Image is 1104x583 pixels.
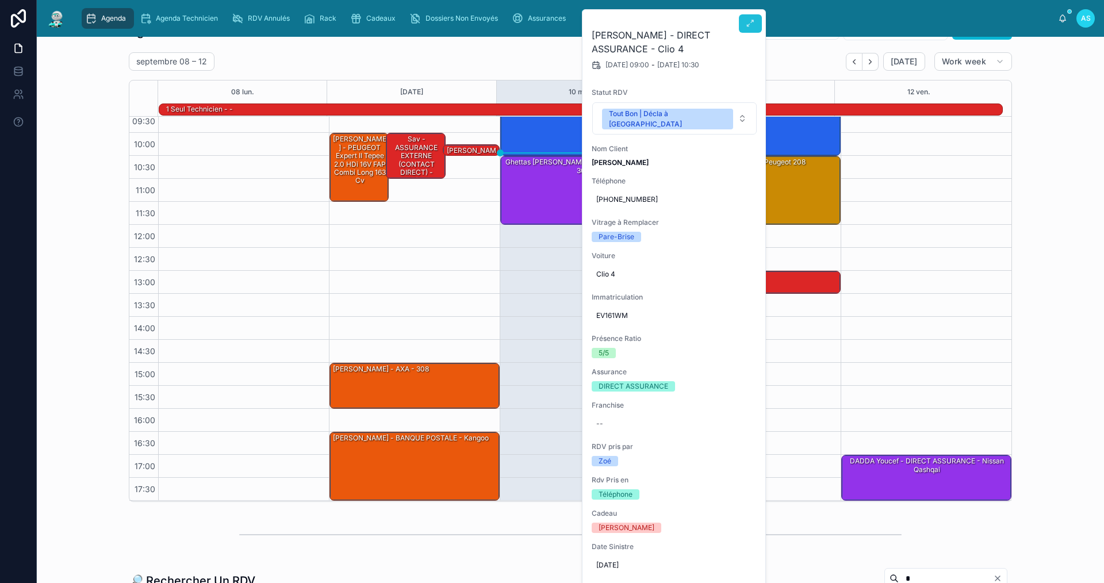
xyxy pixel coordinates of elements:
[1081,14,1091,23] span: AS
[993,574,1007,583] button: Clear
[599,348,609,358] div: 5/5
[934,52,1012,71] button: Work week
[942,56,986,67] span: Work week
[883,52,925,71] button: [DATE]
[596,270,753,279] span: Clio 4
[76,6,1058,31] div: scrollable content
[596,195,753,204] span: [PHONE_NUMBER]
[388,134,444,186] div: sav - ASSURANCE EXTERNE (CONTACT DIRECT) - zafira
[131,162,158,172] span: 10:30
[592,28,757,56] h2: [PERSON_NAME] - DIRECT ASSURANCE - Clio 4
[569,80,593,103] button: 10 mer.
[596,419,603,428] div: --
[609,109,726,129] div: Tout Bon | Décla à [GEOGRAPHIC_DATA]
[592,102,757,135] button: Select Button
[592,293,757,302] span: Immatriculation
[599,232,634,242] div: Pare-Brise
[46,9,67,28] img: App logo
[400,80,423,103] button: [DATE]
[231,80,254,103] button: 08 lun.
[131,277,158,287] span: 13:00
[605,60,649,70] span: [DATE] 09:00
[366,14,396,23] span: Cadeaux
[82,8,134,29] a: Agenda
[508,8,574,29] a: Assurances
[133,185,158,195] span: 11:00
[592,158,649,167] strong: [PERSON_NAME]
[136,56,207,67] h2: septembre 08 – 12
[156,14,218,23] span: Agenda Technicien
[386,133,445,178] div: sav - ASSURANCE EXTERNE (CONTACT DIRECT) - zafira
[599,456,611,466] div: Zoé
[406,8,506,29] a: Dossiers Non Envoyés
[592,367,757,377] span: Assurance
[347,8,404,29] a: Cadeaux
[330,432,499,500] div: [PERSON_NAME] - BANQUE POSTALE - kangoo
[592,442,757,451] span: RDV pris par
[592,334,757,343] span: Présence Ratio
[528,14,566,23] span: Assurances
[165,104,234,114] div: 1 seul technicien - -
[131,300,158,310] span: 13:30
[846,53,862,71] button: Back
[330,133,389,201] div: [PERSON_NAME] - PEUGEOT Expert II Tepee 2.0 HDi 16V FAP Combi long 163 cv
[592,88,757,97] span: Statut RDV
[592,144,757,154] span: Nom Client
[592,251,757,260] span: Voiture
[131,346,158,356] span: 14:30
[842,455,1011,500] div: DADDA Youcef - DIRECT ASSURANCE - Nissan qashqai
[591,8,693,29] a: NE PAS TOUCHER
[101,14,126,23] span: Agenda
[501,87,588,155] div: [PERSON_NAME] - DIRECT ASSURANCE - Clio 4
[425,14,498,23] span: Dossiers Non Envoyés
[330,363,499,408] div: [PERSON_NAME] - AXA - 308
[132,484,158,494] span: 17:30
[592,218,757,227] span: Vitrage à Remplacer
[248,14,290,23] span: RDV Annulés
[844,456,1010,475] div: DADDA Youcef - DIRECT ASSURANCE - Nissan qashqai
[132,392,158,402] span: 15:30
[332,134,388,186] div: [PERSON_NAME] - PEUGEOT Expert II Tepee 2.0 HDi 16V FAP Combi long 163 cv
[320,14,336,23] span: Rack
[891,56,918,67] span: [DATE]
[129,116,158,126] span: 09:30
[300,8,344,29] a: Rack
[592,177,757,186] span: Téléphone
[862,53,879,71] button: Next
[599,381,668,392] div: DIRECT ASSURANCE
[131,438,158,448] span: 16:30
[592,542,757,551] span: Date Sinistre
[651,60,655,70] span: -
[501,156,670,224] div: Ghettas [PERSON_NAME] - EURO-ASSURANCE - 3008
[592,509,757,518] span: Cadeau
[596,561,753,570] span: [DATE]
[907,80,930,103] button: 12 ven.
[136,8,226,29] a: Agenda Technicien
[592,475,757,485] span: Rdv Pris en
[445,145,499,172] div: [PERSON_NAME] - Jeep Renegade
[131,231,158,241] span: 12:00
[599,523,654,533] div: [PERSON_NAME]
[165,103,234,115] div: 1 seul technicien - -
[443,145,499,156] div: [PERSON_NAME] - Jeep Renegade
[228,8,298,29] a: RDV Annulés
[332,364,430,374] div: [PERSON_NAME] - AXA - 308
[132,461,158,471] span: 17:00
[131,254,158,264] span: 12:30
[131,323,158,333] span: 14:00
[596,311,753,320] span: EV161WM
[599,489,632,500] div: Téléphone
[503,157,669,176] div: Ghettas [PERSON_NAME] - EURO-ASSURANCE - 3008
[133,208,158,218] span: 11:30
[132,369,158,379] span: 15:00
[131,415,158,425] span: 16:00
[131,139,158,149] span: 10:00
[657,60,699,70] span: [DATE] 10:30
[332,433,490,443] div: [PERSON_NAME] - BANQUE POSTALE - kangoo
[592,401,757,410] span: Franchise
